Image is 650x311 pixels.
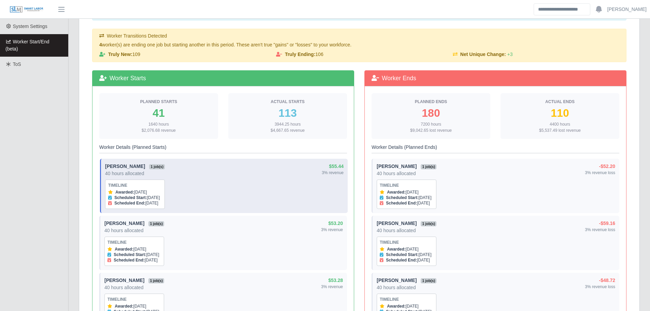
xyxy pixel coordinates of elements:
span: 1 job(s) [421,221,436,227]
strong: Scheduled Start: [386,195,418,200]
div: 3% revenue loss [585,284,615,289]
div: Planned Ends [377,99,485,105]
h5: Worker Ends [372,75,619,82]
strong: Scheduled End: [114,201,145,206]
div: 41 [105,108,213,118]
h6: Worker Details (Planned Ends) [372,144,619,153]
div: Timeline [380,183,433,188]
div: 3944.25 hours $4,667.65 revenue [234,121,342,133]
div: -$59.16 [585,220,615,227]
strong: [PERSON_NAME] [377,278,417,283]
strong: Scheduled End: [386,258,417,263]
div: 3% revenue [321,227,343,232]
div: Timeline [380,240,433,245]
div: 7200 hours $9,042.65 lost revenue [377,121,485,133]
div: 3% revenue loss [585,170,615,175]
strong: Truly New: [108,52,132,57]
div: [DATE] [380,257,433,263]
a: [PERSON_NAME] [607,6,647,13]
strong: Awarded: [387,190,405,195]
h6: Worker Transitions Detected [99,33,619,39]
span: 1 job(s) [148,278,164,284]
div: $53.20 [321,220,343,227]
div: 3% revenue [321,284,343,289]
div: Actual Starts [234,99,342,105]
span: 1 job(s) [421,164,436,170]
div: 180 [377,108,485,118]
div: [DATE] [107,257,161,263]
strong: [PERSON_NAME] [104,221,144,226]
strong: Awarded: [115,247,133,252]
span: ToS [13,61,21,67]
strong: [PERSON_NAME] [105,164,145,169]
strong: Scheduled Start: [114,252,146,257]
strong: [PERSON_NAME] [377,164,417,169]
span: 1 job(s) [421,278,436,284]
div: $53.28 [321,277,343,284]
div: 40 hours allocated [105,170,165,177]
div: 3% revenue [322,170,344,175]
h5: Worker Starts [99,75,347,82]
p: worker(s) are ending one job but starting another in this period. These aren't true "gains" or "l... [99,41,619,48]
strong: [PERSON_NAME] [104,278,144,283]
div: Timeline [108,183,162,188]
div: 109 [94,51,271,58]
div: 3% revenue loss [585,227,615,232]
div: -$48.72 [585,277,615,284]
div: [DATE] [380,303,433,309]
div: 1640 hours $2,076.68 revenue [105,121,213,133]
div: $55.44 [322,163,344,170]
strong: Scheduled End: [386,201,417,206]
strong: 4 [99,42,102,47]
strong: Truly Ending: [285,52,315,57]
div: [DATE] [108,200,162,206]
div: 40 hours allocated [377,170,436,177]
div: [DATE] [380,246,433,252]
div: [DATE] [107,246,161,252]
strong: Awarded: [387,304,405,309]
div: [DATE] [380,189,433,195]
input: Search [534,3,590,15]
div: Planned Starts [105,99,213,105]
div: [DATE] [108,189,162,195]
div: 110 [506,108,614,118]
div: 113 [234,108,342,118]
span: 1 job(s) [148,221,164,227]
div: [DATE] [107,252,161,257]
span: Worker Start/End (beta) [5,39,49,52]
h6: Worker Details (Planned Starts) [99,144,347,153]
div: -$52.20 [585,163,615,170]
div: [DATE] [380,252,433,257]
strong: Net Unique Change: [460,52,506,57]
div: 40 hours allocated [377,284,436,291]
div: 4400 hours $5,537.49 lost revenue [506,121,614,133]
div: [DATE] [380,200,433,206]
span: 1 job(s) [149,164,165,170]
div: 40 hours allocated [377,227,436,234]
div: [DATE] [107,303,161,309]
strong: Awarded: [387,247,405,252]
div: 40 hours allocated [104,284,164,291]
strong: Awarded: [115,304,133,309]
div: Timeline [107,240,161,245]
strong: Scheduled End: [114,258,145,263]
div: Timeline [107,297,161,302]
div: Timeline [380,297,433,302]
div: 106 [271,51,448,58]
div: 40 hours allocated [104,227,164,234]
img: SLM Logo [10,6,44,13]
strong: Scheduled Start: [114,195,147,200]
div: Actual Ends [506,99,614,105]
span: System Settings [13,24,47,29]
strong: Awarded: [115,190,134,195]
div: [DATE] [108,195,162,200]
strong: Scheduled Start: [386,252,418,257]
div: [DATE] [380,195,433,200]
strong: [PERSON_NAME] [377,221,417,226]
span: +3 [507,52,513,57]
